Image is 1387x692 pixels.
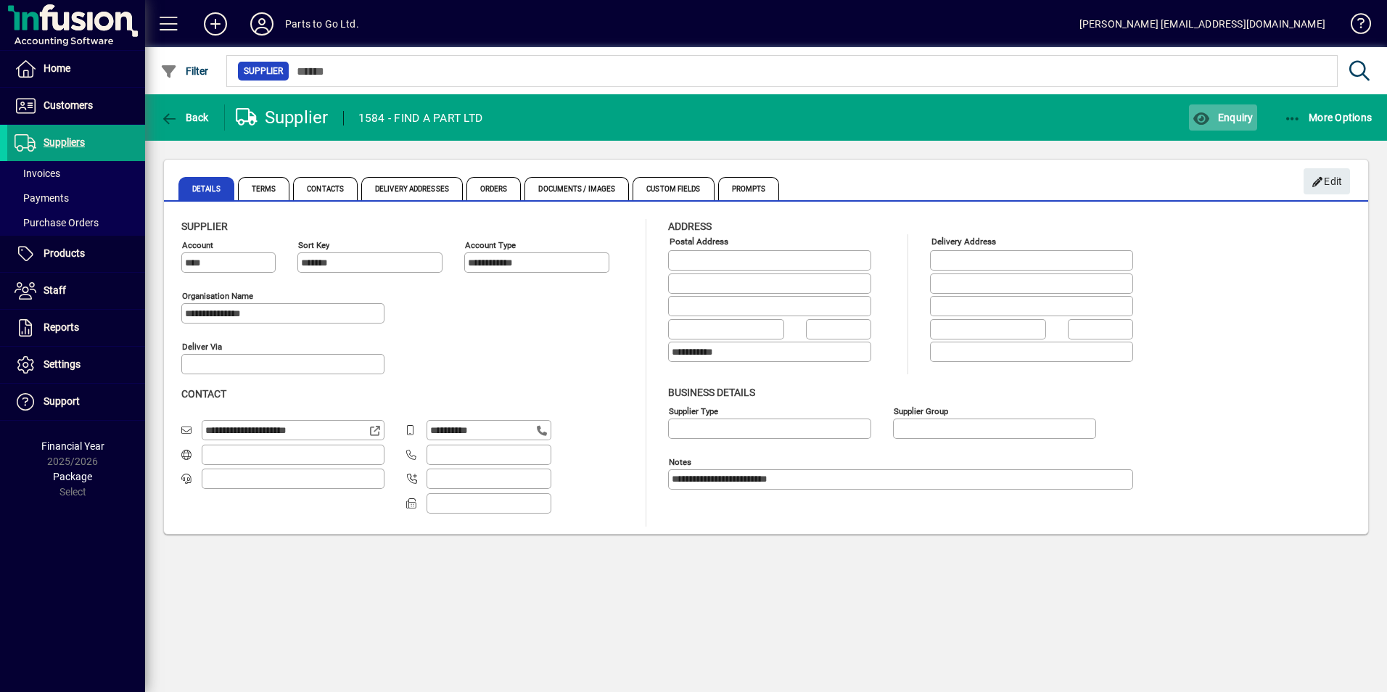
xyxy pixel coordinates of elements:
a: Support [7,384,145,420]
a: Home [7,51,145,87]
mat-label: Deliver via [182,342,222,352]
span: Contact [181,388,226,400]
span: Invoices [15,168,60,179]
a: Reports [7,310,145,346]
span: Package [53,471,92,482]
span: Home [44,62,70,74]
span: More Options [1284,112,1372,123]
a: Settings [7,347,145,383]
span: Prompts [718,177,780,200]
button: Edit [1304,168,1350,194]
span: Suppliers [44,136,85,148]
span: Documents / Images [524,177,629,200]
span: Filter [160,65,209,77]
span: Supplier [244,64,283,78]
span: Supplier [181,221,228,232]
span: Purchase Orders [15,217,99,228]
mat-label: Sort key [298,240,329,250]
a: Customers [7,88,145,124]
div: Supplier [236,106,329,129]
span: Custom Fields [633,177,714,200]
mat-label: Organisation name [182,291,253,301]
span: Details [178,177,234,200]
span: Settings [44,358,81,370]
span: Enquiry [1193,112,1253,123]
a: Invoices [7,161,145,186]
a: Products [7,236,145,272]
span: Terms [238,177,290,200]
span: Back [160,112,209,123]
span: Payments [15,192,69,204]
div: Parts to Go Ltd. [285,12,359,36]
span: Staff [44,284,66,296]
button: Profile [239,11,285,37]
span: Edit [1312,170,1343,194]
button: Add [192,11,239,37]
span: Products [44,247,85,259]
mat-label: Account [182,240,213,250]
div: [PERSON_NAME] [EMAIL_ADDRESS][DOMAIN_NAME] [1079,12,1325,36]
mat-label: Account Type [465,240,516,250]
a: Knowledge Base [1340,3,1369,50]
app-page-header-button: Back [145,104,225,131]
a: Purchase Orders [7,210,145,235]
mat-label: Supplier type [669,405,718,416]
a: Staff [7,273,145,309]
span: Orders [466,177,522,200]
mat-label: Supplier group [894,405,948,416]
span: Address [668,221,712,232]
span: Reports [44,321,79,333]
span: Delivery Addresses [361,177,463,200]
span: Contacts [293,177,358,200]
div: 1584 - FIND A PART LTD [358,107,483,130]
span: Customers [44,99,93,111]
a: Payments [7,186,145,210]
span: Support [44,395,80,407]
button: Enquiry [1189,104,1256,131]
button: Filter [157,58,213,84]
button: More Options [1280,104,1376,131]
span: Financial Year [41,440,104,452]
button: Back [157,104,213,131]
span: Business details [668,387,755,398]
mat-label: Notes [669,456,691,466]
